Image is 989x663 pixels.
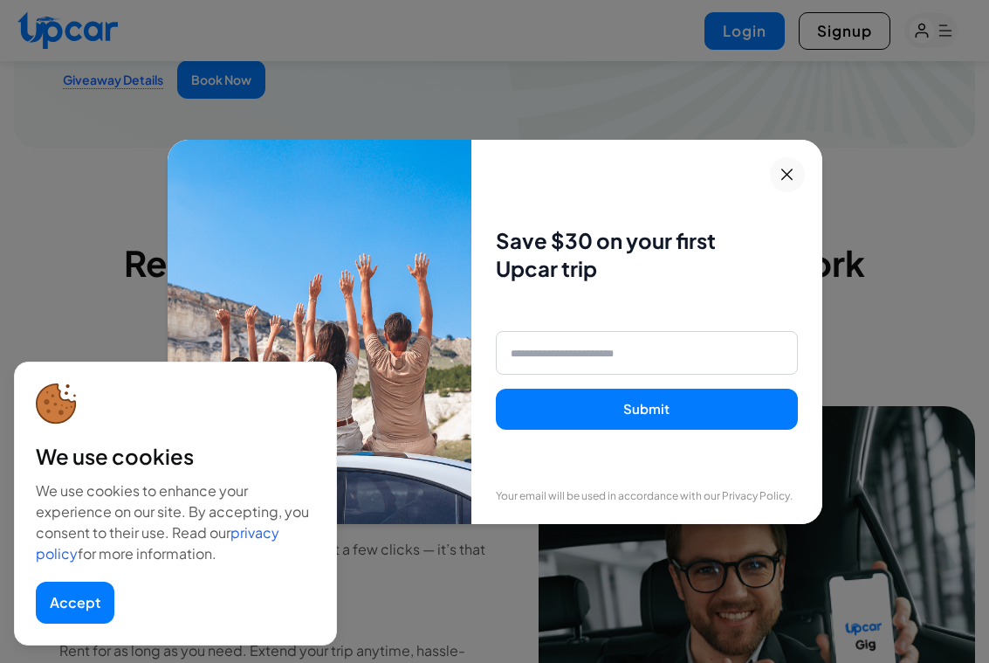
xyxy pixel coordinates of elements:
[496,226,797,282] h3: Save $30 on your first Upcar trip
[36,383,77,425] img: cookie-icon.svg
[496,389,797,430] button: Submit
[36,582,114,624] button: Accept
[36,480,315,564] div: We use cookies to enhance your experience on our site. By accepting, you consent to their use. Re...
[36,442,315,470] div: We use cookies
[496,489,797,503] p: Your email will be used in accordance with our Privacy Policy.
[168,140,472,524] img: Family enjoying car ride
